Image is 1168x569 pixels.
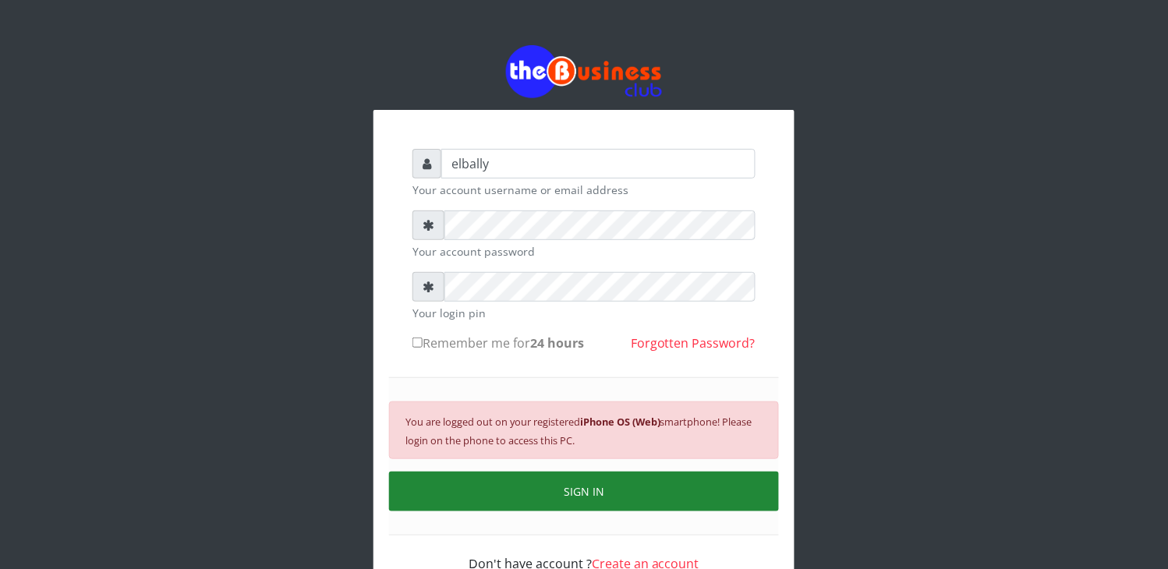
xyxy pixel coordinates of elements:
[631,334,756,352] a: Forgotten Password?
[412,305,756,321] small: Your login pin
[412,243,756,260] small: Your account password
[405,415,752,447] small: You are logged out on your registered smartphone! Please login on the phone to access this PC.
[441,149,756,178] input: Username or email address
[412,334,584,352] label: Remember me for
[530,334,584,352] b: 24 hours
[412,182,756,198] small: Your account username or email address
[389,472,779,511] button: SIGN IN
[580,415,660,429] b: iPhone OS (Web)
[412,338,423,348] input: Remember me for24 hours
